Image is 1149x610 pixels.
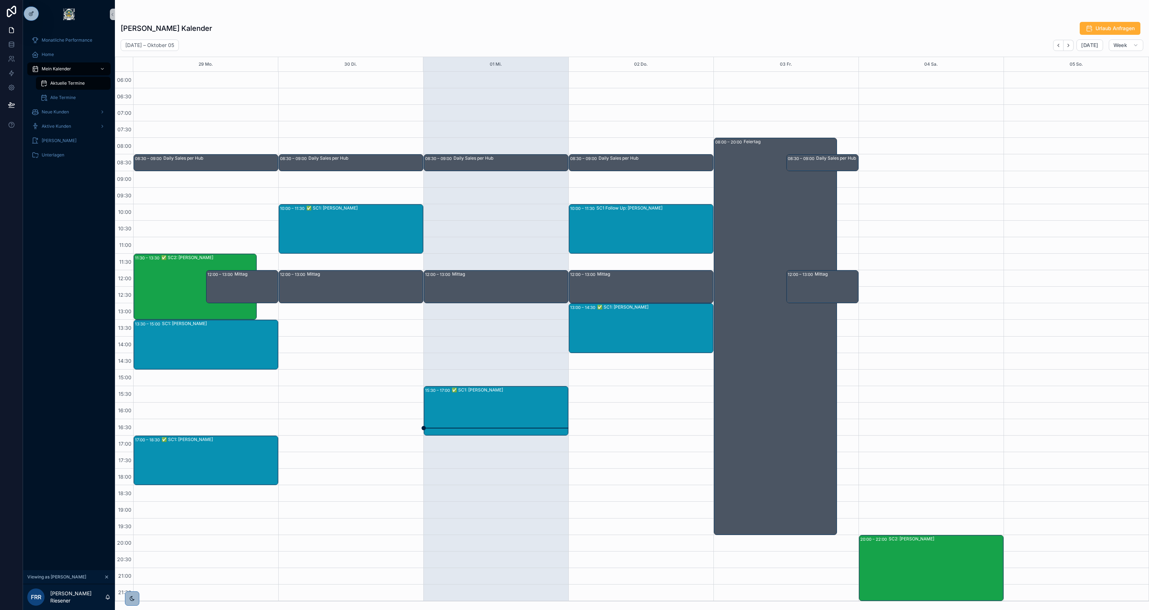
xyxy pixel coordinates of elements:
button: 02 Do. [634,57,648,71]
div: 12:00 – 13:00Mittag [569,271,713,303]
span: 09:30 [115,192,133,198]
button: 03 Fr. [780,57,792,71]
span: Week [1113,42,1127,48]
div: Feiertag [744,139,836,145]
button: Urlaub Anfragen [1080,22,1140,35]
div: 10:00 – 11:30 [570,205,596,212]
span: Monatliche Performance [42,37,92,43]
span: Viewing as [PERSON_NAME] [27,574,86,580]
span: Neue Kunden [42,109,69,115]
span: 12:00 [116,275,133,281]
div: Mittag [234,271,278,277]
a: Aktuelle Termine [36,77,111,90]
div: 15:30 – 17:00 [425,387,452,394]
button: 05 So. [1070,57,1083,71]
div: 12:00 – 13:00 [208,271,234,278]
div: ✅ SC1: [PERSON_NAME] [452,387,568,393]
span: 07:00 [116,110,133,116]
div: 08:30 – 09:00 [788,155,816,162]
div: 20:00 – 22:00SC2: [PERSON_NAME] [859,535,1003,601]
span: 06:30 [115,93,133,99]
div: Mittag [597,271,713,277]
a: Mein Kalender [27,62,111,75]
div: 08:30 – 09:00Daily Sales per Hub [787,155,859,170]
h2: [DATE] – Oktober 05 [125,42,174,49]
span: 12:30 [116,292,133,298]
span: 07:30 [116,126,133,132]
span: Home [42,52,54,57]
div: 08:30 – 09:00Daily Sales per Hub [569,155,713,170]
span: 18:30 [116,490,133,496]
div: 12:00 – 13:00Mittag [279,271,423,303]
button: [DATE] [1076,39,1103,51]
div: Daily Sales per Hub [453,155,568,161]
div: 12:00 – 13:00 [280,271,307,278]
div: 08:30 – 09:00 [425,155,453,162]
div: 15:30 – 17:00✅ SC1: [PERSON_NAME] [424,386,568,435]
div: 11:30 – 13:30✅ SC2: [PERSON_NAME] [134,254,256,319]
span: 16:00 [116,407,133,413]
div: Daily Sales per Hub [308,155,423,161]
a: Home [27,48,111,61]
div: 01 Mi. [490,57,502,71]
div: ✅ SC1: [PERSON_NAME] [162,437,278,442]
div: 08:30 – 09:00Daily Sales per Hub [279,155,423,170]
button: Next [1064,40,1074,51]
div: 30 Di. [344,57,357,71]
span: Unterlagen [42,152,64,158]
div: 10:00 – 11:30 [280,205,306,212]
div: 08:30 – 09:00Daily Sales per Hub [134,155,278,170]
p: [PERSON_NAME] Riesener [50,590,105,604]
div: SC2: [PERSON_NAME] [889,536,1003,542]
button: 29 Mo. [199,57,213,71]
div: 12:00 – 13:00Mittag [424,271,568,303]
span: 10:30 [116,225,133,231]
div: 08:30 – 09:00 [135,155,163,162]
div: 12:00 – 13:00Mittag [206,271,278,303]
div: 08:30 – 09:00Daily Sales per Hub [424,155,568,170]
div: ✅ SC1: [PERSON_NAME] [306,205,423,211]
div: scrollable content [23,29,115,171]
div: 12:00 – 13:00 [425,271,452,278]
a: Neue Kunden [27,105,111,118]
span: 15:30 [117,391,133,397]
span: 13:00 [116,308,133,314]
div: 08:00 – 20:00 [715,139,744,146]
div: 20:00 – 22:00 [860,536,889,543]
div: SC1 Follow Up: [PERSON_NAME] [596,205,713,211]
div: 13:00 – 14:30✅ SC1: [PERSON_NAME] [569,304,713,352]
div: Daily Sales per Hub [163,155,278,161]
div: Mittag [307,271,423,277]
span: 08:00 [115,143,133,149]
div: SC1: [PERSON_NAME] [162,321,278,327]
span: 08:30 [115,159,133,165]
button: Week [1109,39,1143,51]
span: Urlaub Anfragen [1095,25,1135,32]
span: 18:00 [116,474,133,480]
div: Mittag [815,271,858,277]
div: 08:30 – 09:00 [570,155,599,162]
span: 21:00 [116,573,133,579]
div: 13:30 – 15:00SC1: [PERSON_NAME] [134,320,278,369]
span: 20:00 [115,540,133,546]
a: Unterlagen [27,149,111,161]
span: 06:00 [115,77,133,83]
img: App logo [63,9,75,20]
div: 11:30 – 13:30 [135,254,161,262]
span: 17:30 [117,457,133,463]
a: [PERSON_NAME] [27,134,111,147]
span: 11:30 [117,259,133,265]
span: 21:30 [116,589,133,595]
span: [DATE] [1081,42,1098,48]
div: 08:00 – 20:00Feiertag [714,138,837,534]
div: ✅ SC1: [PERSON_NAME] [597,304,713,310]
span: Mein Kalender [42,66,71,72]
div: 04 Sa. [924,57,938,71]
div: 13:00 – 14:30 [570,304,597,311]
div: Daily Sales per Hub [599,155,713,161]
span: Aktive Kunden [42,123,71,129]
a: Alle Termine [36,91,111,104]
